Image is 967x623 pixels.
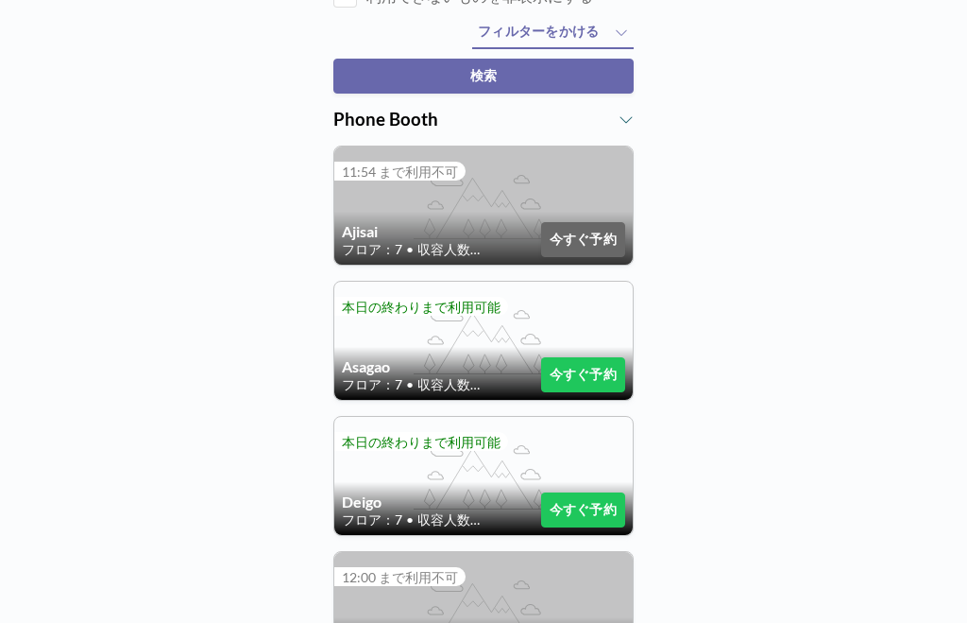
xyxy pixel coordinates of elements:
[342,222,541,241] h4: Ajisai
[541,493,625,528] button: 今すぐ予約
[478,23,600,41] span: フィルターをかける
[472,17,634,49] button: フィルターをかける
[333,109,438,130] span: Phone Booth
[417,241,488,258] span: 収容人数：1
[406,376,414,393] span: •
[342,493,541,511] h4: Deigo
[417,511,488,528] span: 収容人数：1
[333,59,634,94] button: 検索
[342,241,402,258] span: フロア：7
[406,511,414,528] span: •
[342,299,500,315] span: 本日の終わりまで利用可能
[417,376,488,393] span: 収容人数：1
[342,511,402,528] span: フロア：7
[342,569,458,585] span: 12:00 まで利用不可
[470,67,498,85] span: 検索
[406,241,414,258] span: •
[541,357,625,392] button: 今すぐ予約
[342,376,402,393] span: フロア：7
[541,222,625,257] button: 今すぐ予約
[342,357,541,376] h4: Asagao
[342,434,500,450] span: 本日の終わりまで利用可能
[342,164,458,180] span: 11:54 まで利用不可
